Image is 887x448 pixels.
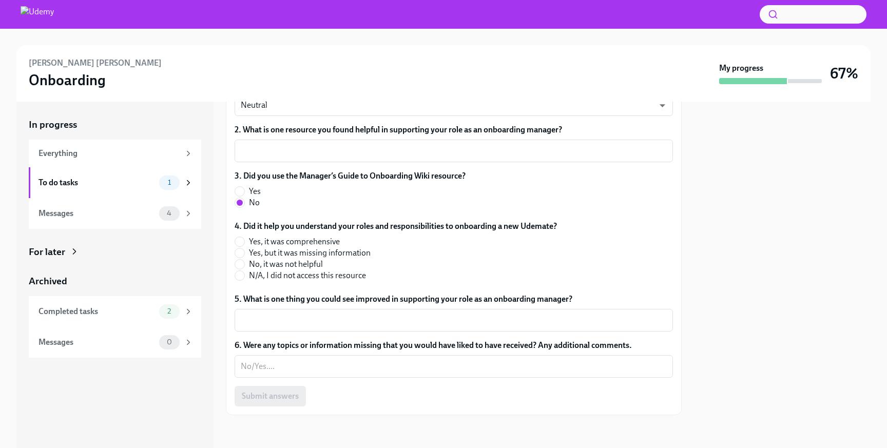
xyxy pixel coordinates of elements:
a: For later [29,245,201,259]
span: Yes, it was comprehensive [249,236,340,247]
div: For later [29,245,65,259]
div: Neutral [235,94,673,116]
span: Yes, but it was missing information [249,247,371,259]
span: 0 [161,338,178,346]
span: 1 [162,179,177,186]
span: No [249,197,260,208]
span: Yes [249,186,261,197]
span: N/A, I did not access this resource [249,270,366,281]
a: In progress [29,118,201,131]
h6: [PERSON_NAME] [PERSON_NAME] [29,57,162,69]
a: To do tasks1 [29,167,201,198]
h3: 67% [830,64,858,83]
span: 4 [161,209,178,217]
a: Archived [29,275,201,288]
strong: My progress [719,63,763,74]
div: Messages [38,208,155,219]
label: 6. Were any topics or information missing that you would have liked to have received? Any additio... [235,340,673,351]
a: Everything [29,140,201,167]
div: Messages [38,337,155,348]
div: Completed tasks [38,306,155,317]
span: No, it was not helpful [249,259,323,270]
a: Completed tasks2 [29,296,201,327]
img: Udemy [21,6,54,23]
h3: Onboarding [29,71,106,89]
div: To do tasks [38,177,155,188]
a: Messages4 [29,198,201,229]
label: 2. What is one resource you found helpful in supporting your role as an onboarding manager? [235,124,673,135]
span: 2 [161,307,177,315]
label: 4. Did it help you understand your roles and responsibilities to onboarding a new Udemate? [235,221,557,232]
a: Messages0 [29,327,201,358]
div: Everything [38,148,180,159]
label: 3. Did you use the Manager’s Guide to Onboarding Wiki resource? [235,170,466,182]
label: 5. What is one thing you could see improved in supporting your role as an onboarding manager? [235,294,673,305]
